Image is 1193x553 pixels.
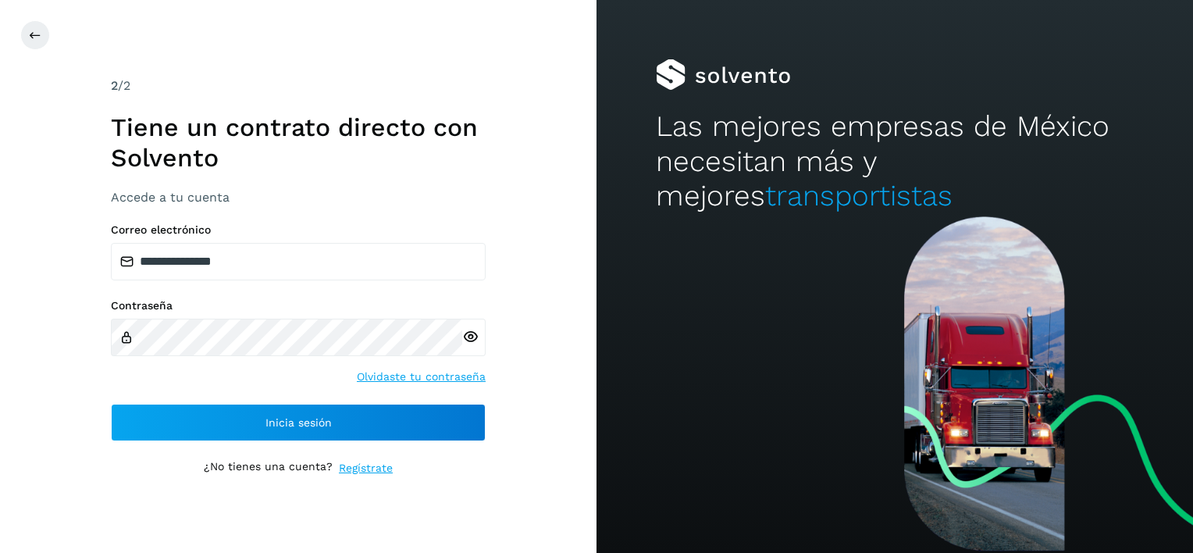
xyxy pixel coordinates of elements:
h3: Accede a tu cuenta [111,190,486,205]
div: /2 [111,77,486,95]
h1: Tiene un contrato directo con Solvento [111,112,486,173]
label: Correo electrónico [111,223,486,237]
span: transportistas [765,179,953,212]
h2: Las mejores empresas de México necesitan más y mejores [656,109,1133,213]
label: Contraseña [111,299,486,312]
a: Olvidaste tu contraseña [357,369,486,385]
span: 2 [111,78,118,93]
a: Regístrate [339,460,393,476]
p: ¿No tienes una cuenta? [204,460,333,476]
span: Inicia sesión [265,417,332,428]
button: Inicia sesión [111,404,486,441]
